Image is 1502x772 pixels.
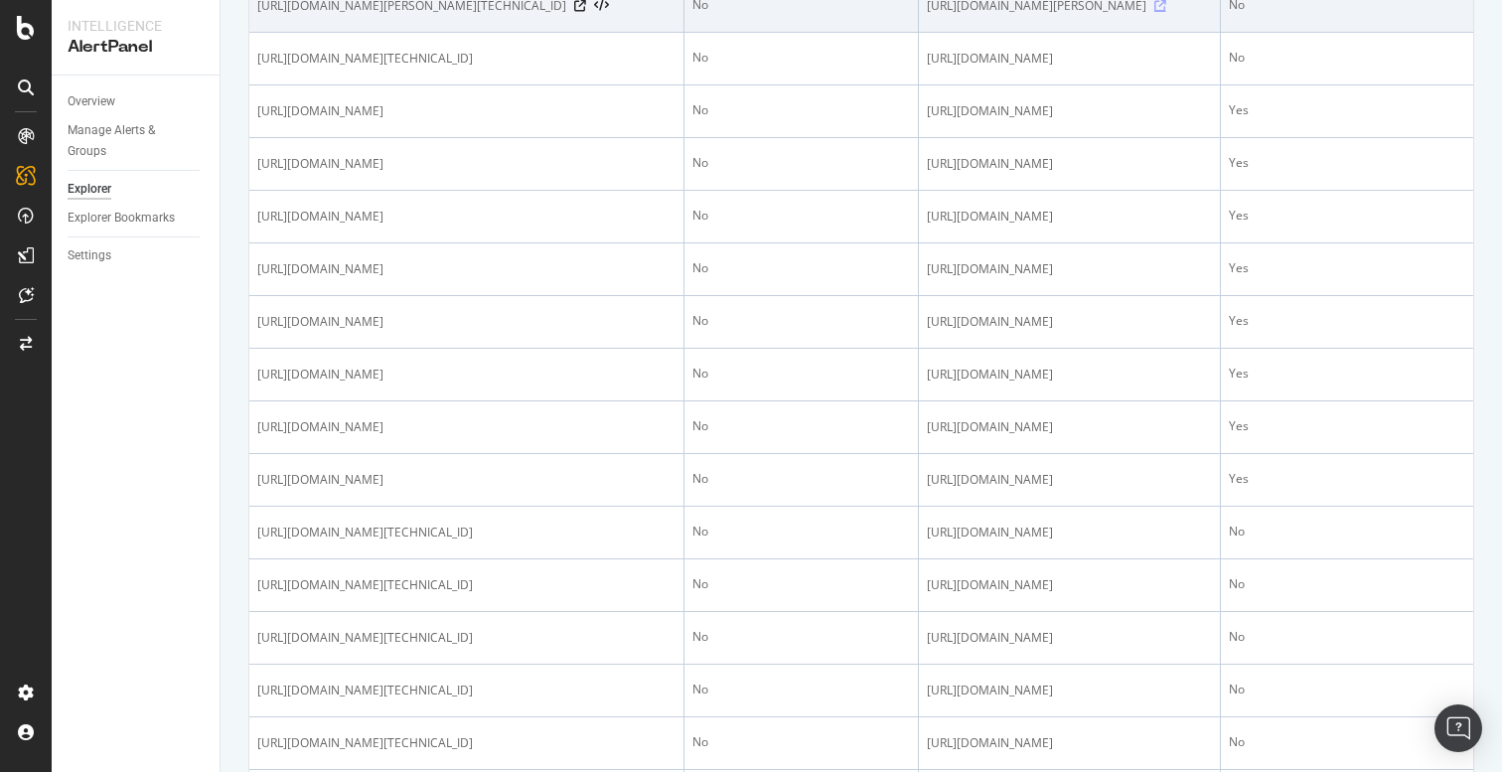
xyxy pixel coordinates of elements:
a: Settings [68,245,206,266]
div: No [692,417,910,435]
div: No [1229,628,1465,646]
div: Yes [1229,101,1465,119]
div: No [1229,733,1465,751]
span: [URL][DOMAIN_NAME] [927,733,1053,753]
span: [URL][DOMAIN_NAME][TECHNICAL_ID] [257,681,473,700]
div: Explorer [68,179,111,200]
a: Overview [68,91,206,112]
span: [URL][DOMAIN_NAME] [927,575,1053,595]
span: [URL][DOMAIN_NAME][TECHNICAL_ID] [257,575,473,595]
span: [URL][DOMAIN_NAME][TECHNICAL_ID] [257,523,473,542]
span: [URL][DOMAIN_NAME][TECHNICAL_ID] [257,733,473,753]
span: [URL][DOMAIN_NAME] [927,49,1053,69]
span: [URL][DOMAIN_NAME] [257,207,383,227]
span: [URL][DOMAIN_NAME] [927,259,1053,279]
span: [URL][DOMAIN_NAME] [257,312,383,332]
div: Yes [1229,365,1465,383]
span: [URL][DOMAIN_NAME] [927,207,1053,227]
div: Yes [1229,154,1465,172]
div: No [1229,49,1465,67]
div: No [692,154,910,172]
div: Intelligence [68,16,204,36]
div: No [692,207,910,225]
span: [URL][DOMAIN_NAME] [927,417,1053,437]
div: Yes [1229,207,1465,225]
a: Explorer Bookmarks [68,208,206,229]
span: [URL][DOMAIN_NAME] [257,259,383,279]
div: Settings [68,245,111,266]
span: [URL][DOMAIN_NAME] [927,681,1053,700]
div: Yes [1229,417,1465,435]
div: Explorer Bookmarks [68,208,175,229]
div: No [692,365,910,383]
div: Open Intercom Messenger [1434,704,1482,752]
span: [URL][DOMAIN_NAME] [927,312,1053,332]
span: [URL][DOMAIN_NAME] [927,154,1053,174]
div: Yes [1229,312,1465,330]
div: No [692,575,910,593]
div: No [692,733,910,751]
div: No [692,523,910,540]
span: [URL][DOMAIN_NAME] [257,365,383,385]
div: No [1229,575,1465,593]
div: Yes [1229,259,1465,277]
span: [URL][DOMAIN_NAME][TECHNICAL_ID] [257,628,473,648]
div: No [1229,681,1465,698]
span: [URL][DOMAIN_NAME] [927,523,1053,542]
div: No [692,49,910,67]
span: [URL][DOMAIN_NAME] [257,417,383,437]
span: [URL][DOMAIN_NAME] [927,470,1053,490]
div: No [692,259,910,277]
div: No [692,101,910,119]
div: Manage Alerts & Groups [68,120,187,162]
span: [URL][DOMAIN_NAME] [927,101,1053,121]
div: Yes [1229,470,1465,488]
a: Explorer [68,179,206,200]
div: Overview [68,91,115,112]
span: [URL][DOMAIN_NAME] [257,101,383,121]
div: No [1229,523,1465,540]
div: No [692,312,910,330]
div: No [692,681,910,698]
div: No [692,470,910,488]
span: [URL][DOMAIN_NAME][TECHNICAL_ID] [257,49,473,69]
a: Manage Alerts & Groups [68,120,206,162]
span: [URL][DOMAIN_NAME] [927,365,1053,385]
span: [URL][DOMAIN_NAME] [257,154,383,174]
span: [URL][DOMAIN_NAME] [927,628,1053,648]
span: [URL][DOMAIN_NAME] [257,470,383,490]
div: AlertPanel [68,36,204,59]
div: No [692,628,910,646]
